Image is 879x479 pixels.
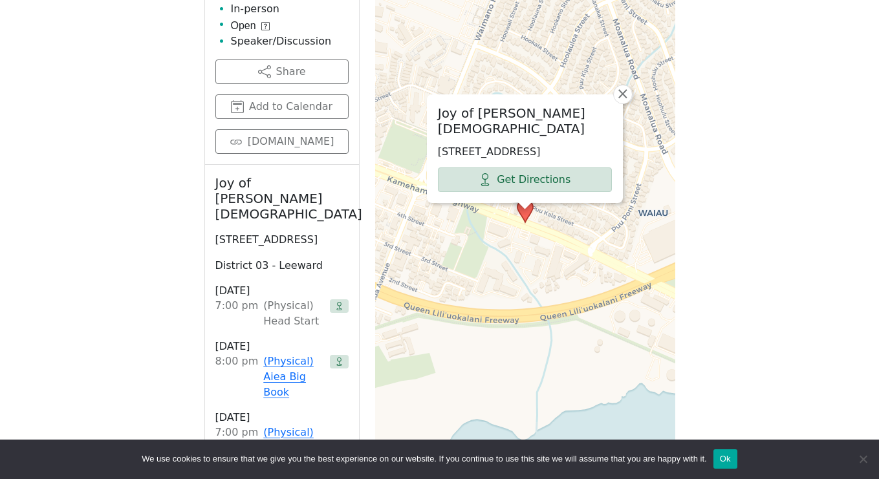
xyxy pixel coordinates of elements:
[438,144,612,160] p: [STREET_ADDRESS]
[215,425,259,471] div: 7:00 PM
[263,425,376,471] a: (Physical) [GEOGRAPHIC_DATA]- New location!
[856,452,869,465] span: No
[215,175,349,222] h2: Joy of [PERSON_NAME][DEMOGRAPHIC_DATA]
[215,410,349,425] h3: [DATE]
[215,129,349,154] a: [DOMAIN_NAME]
[231,18,270,34] button: Open
[438,167,612,192] a: Get Directions
[263,298,324,329] div: (Physical) Head Start
[215,284,349,298] h3: [DATE]
[231,34,349,49] li: Speaker/Discussion
[231,18,256,34] span: Open
[713,449,737,469] button: Ok
[616,86,629,101] span: ×
[613,85,633,104] a: Close popup
[215,298,259,329] div: 7:00 PM
[438,105,612,136] h2: Joy of [PERSON_NAME][DEMOGRAPHIC_DATA]
[142,452,706,465] span: We use cookies to ensure that we give you the best experience on our website. If you continue to ...
[215,232,349,248] p: [STREET_ADDRESS]
[263,354,324,400] a: (Physical) Aiea Big Book
[215,354,259,400] div: 8:00 PM
[215,258,349,273] p: District 03 - Leeward
[215,339,349,354] h3: [DATE]
[215,59,349,84] button: Share
[215,94,349,119] button: Add to Calendar
[231,1,349,17] li: In-person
